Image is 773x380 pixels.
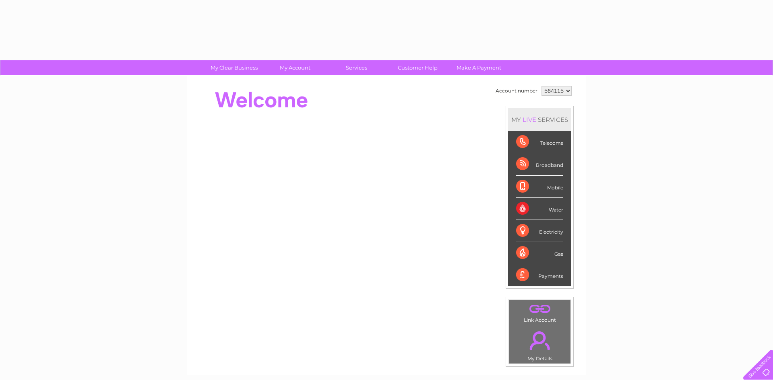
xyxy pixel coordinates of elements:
[516,153,563,175] div: Broadband
[516,220,563,242] div: Electricity
[521,116,538,123] div: LIVE
[494,84,539,98] td: Account number
[446,60,512,75] a: Make A Payment
[516,242,563,264] div: Gas
[508,300,571,325] td: Link Account
[508,325,571,364] td: My Details
[516,264,563,286] div: Payments
[201,60,267,75] a: My Clear Business
[516,131,563,153] div: Telecoms
[323,60,390,75] a: Services
[384,60,451,75] a: Customer Help
[516,198,563,220] div: Water
[511,302,568,316] a: .
[262,60,329,75] a: My Account
[511,327,568,355] a: .
[508,108,571,131] div: MY SERVICES
[516,176,563,198] div: Mobile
